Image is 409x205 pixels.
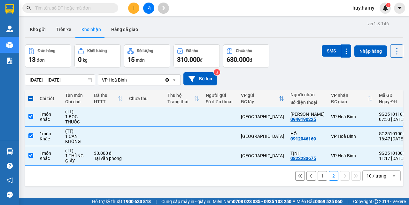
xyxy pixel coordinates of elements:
[367,173,386,179] div: 10 / trang
[331,153,373,158] div: VP Hoà Bình
[94,156,123,161] div: Tại văn phòng
[347,4,380,12] span: huy.hamy
[290,136,316,141] div: 0912046169
[40,131,59,136] div: 1 món
[391,173,397,178] svg: open
[331,93,367,98] div: VP nhận
[329,171,338,181] button: 2
[65,134,88,144] div: 1 CAN KHÔNG
[386,3,390,7] sup: 1
[40,136,59,141] div: Khác
[236,49,252,53] div: Chưa thu
[322,45,341,57] button: SMS
[354,45,387,57] button: Nhập hàng
[331,134,373,139] div: VP Hoà Bình
[331,99,367,104] div: ĐC giao
[164,90,203,107] th: Toggle SortBy
[227,56,250,63] span: 630.000
[6,26,13,32] img: warehouse-icon
[290,151,325,156] div: TỊNH
[40,117,59,122] div: Khác
[7,177,13,183] span: notification
[290,131,325,136] div: HỒ
[347,198,348,205] span: |
[83,58,88,63] span: kg
[172,77,177,83] svg: open
[128,3,139,14] button: plus
[241,99,279,104] div: ĐC lấy
[328,90,376,107] th: Toggle SortBy
[7,192,13,198] span: message
[40,112,59,117] div: 1 món
[167,99,194,104] div: Trạng thái
[213,198,291,205] span: Miền Nam
[74,44,121,67] button: Khối lượng0kg
[5,4,14,14] img: logo-vxr
[290,92,325,97] div: Người nhận
[374,199,378,204] span: copyright
[200,58,203,63] span: đ
[241,153,284,158] div: [GEOGRAPHIC_DATA]
[397,5,403,11] span: caret-down
[106,22,143,37] button: Hàng đã giao
[25,44,71,67] button: Đơn hàng13đơn
[174,44,220,67] button: Đã thu310.000đ
[290,156,316,161] div: 0822283675
[129,96,161,101] div: Chưa thu
[78,56,81,63] span: 0
[136,58,145,63] span: món
[156,198,157,205] span: |
[241,93,279,98] div: VP gửi
[379,93,405,98] div: Mã GD
[92,198,151,205] span: Hỗ trợ kỹ thuật:
[137,49,153,53] div: Số lượng
[318,171,327,181] button: 1
[290,117,316,122] div: 0949190225
[65,93,88,98] div: Tên món
[40,156,59,161] div: Khác
[186,49,198,53] div: Đã thu
[382,5,388,11] img: icon-new-feature
[25,22,51,37] button: Kho gửi
[65,114,88,124] div: 1 BỌC THUỐC
[132,6,136,10] span: plus
[158,3,169,14] button: aim
[161,6,166,10] span: aim
[65,148,88,153] div: (TT)
[40,151,59,156] div: 1 món
[167,93,194,98] div: Thu hộ
[206,93,235,98] div: Người gửi
[35,4,111,12] input: Tìm tên, số ĐT hoặc mã đơn
[290,100,325,105] div: Số điện thoại
[25,75,95,85] input: Select a date range.
[315,199,343,204] strong: 0369 525 060
[94,99,118,104] div: HTTT
[206,99,235,104] div: Số điện thoại
[293,200,295,203] span: ⚪️
[183,72,217,85] button: Bộ lọc
[27,6,31,10] span: search
[387,3,389,7] span: 1
[290,112,325,117] div: KIM CHI
[65,99,88,104] div: Ghi chú
[76,22,106,37] button: Kho nhận
[40,96,59,101] div: Chi tiết
[223,44,269,67] button: Chưa thu630.000đ
[38,49,55,53] div: Đơn hàng
[214,69,220,75] sup: 3
[123,199,151,204] strong: 1900 633 818
[250,58,252,63] span: đ
[394,3,405,14] button: caret-down
[165,77,170,83] svg: Clear value
[65,109,88,114] div: (TT)
[127,56,135,63] span: 15
[124,44,170,67] button: Số lượng15món
[7,163,13,169] span: question-circle
[379,99,405,104] div: Ngày ĐH
[102,77,127,83] div: VP Hoà Bình
[143,3,154,14] button: file-add
[28,56,35,63] span: 13
[91,90,126,107] th: Toggle SortBy
[146,6,151,10] span: file-add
